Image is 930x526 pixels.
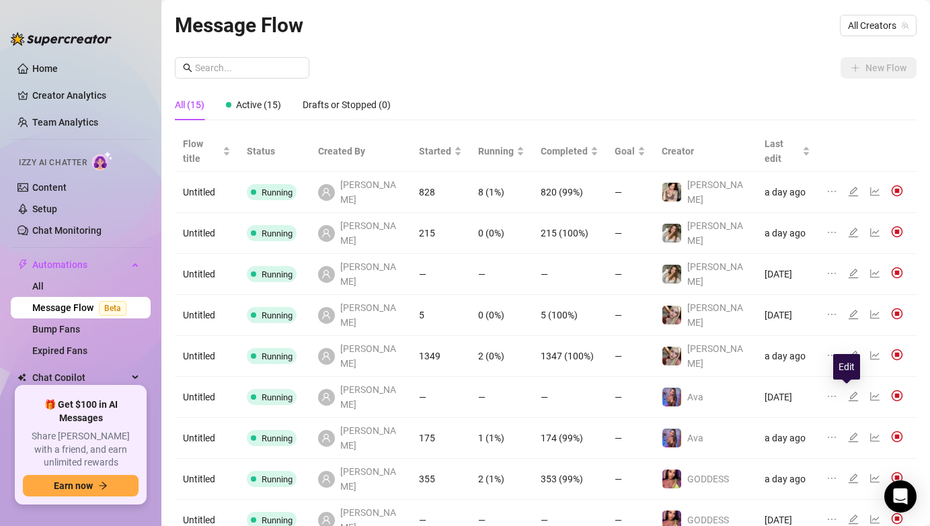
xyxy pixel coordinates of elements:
img: svg%3e [891,349,903,361]
span: Completed [541,144,588,159]
span: arrow-right [98,481,108,490]
span: [PERSON_NAME] [687,343,743,369]
span: line-chart [869,227,880,238]
td: [DATE] [757,377,818,418]
span: Izzy AI Chatter [19,157,87,169]
span: ellipsis [826,186,837,197]
span: user [321,228,331,238]
button: New Flow [841,57,917,79]
td: 828 [411,172,470,213]
span: line-chart [869,432,880,443]
img: svg%3e [891,472,903,484]
span: Running [262,310,293,320]
span: line-chart [869,350,880,361]
img: svg%3e [891,513,903,525]
td: 215 [411,213,470,254]
span: line-chart [869,268,880,279]
span: thunderbolt [17,259,28,270]
td: — [533,254,607,295]
img: Paige [662,265,681,283]
img: svg%3e [891,308,903,320]
a: Message FlowBeta [32,302,132,313]
td: Untitled [175,336,239,377]
span: ellipsis [826,227,837,238]
td: 175 [411,418,470,459]
span: Running [478,144,514,159]
span: Chat Copilot [32,367,128,388]
td: 1347 (100%) [533,336,607,377]
img: svg%3e [891,185,903,197]
td: — [607,459,654,500]
td: 5 (100%) [533,295,607,336]
td: — [607,377,654,418]
img: Paige [662,224,681,243]
span: Running [262,392,293,402]
span: edit [848,432,859,443]
div: All (15) [175,97,204,112]
th: Started [411,131,470,172]
td: [DATE] [757,254,818,295]
img: GODDESS [662,470,681,488]
span: team [901,21,909,30]
span: user [321,187,331,197]
td: 0 (0%) [470,295,533,336]
img: Jenna [662,183,681,202]
th: Last edit [757,131,818,172]
td: 5 [411,295,470,336]
span: edit [848,268,859,279]
span: line-chart [869,186,880,197]
span: Automations [32,254,128,275]
span: Running [262,269,293,279]
th: Running [470,131,533,172]
td: Untitled [175,459,239,500]
td: 2 (1%) [470,459,533,500]
span: user [321,474,331,484]
span: ellipsis [826,268,837,279]
td: 355 [411,459,470,500]
td: — [607,213,654,254]
span: edit [848,391,859,402]
a: Team Analytics [32,117,98,128]
td: — [411,377,470,418]
span: Last edit [765,136,800,166]
span: search [183,63,192,73]
span: Ava [687,392,703,402]
img: Anna [662,306,681,324]
span: edit [848,514,859,525]
img: svg%3e [891,226,903,238]
span: Running [262,433,293,443]
td: 174 (99%) [533,418,607,459]
span: [PERSON_NAME] [687,179,743,205]
td: Untitled [175,418,239,459]
span: ellipsis [826,514,837,525]
td: 1349 [411,336,470,377]
span: [PERSON_NAME] [687,302,743,328]
td: — [607,336,654,377]
td: Untitled [175,295,239,336]
span: line-chart [869,309,880,320]
span: Goal [615,144,635,159]
span: [PERSON_NAME] [340,300,403,330]
span: edit [848,473,859,484]
td: a day ago [757,459,818,500]
img: logo-BBDzfeDw.svg [11,32,112,46]
span: user [321,433,331,443]
td: — [607,295,654,336]
span: user [321,310,331,320]
td: 353 (99%) [533,459,607,500]
td: — [470,377,533,418]
span: line-chart [869,391,880,402]
th: Flow title [175,131,239,172]
td: — [411,254,470,295]
th: Completed [533,131,607,172]
span: edit [848,227,859,238]
span: Earn now [54,480,93,491]
span: Running [262,187,293,198]
th: Creator [654,131,757,172]
img: Ava [662,429,681,447]
span: All Creators [848,15,908,36]
td: Untitled [175,377,239,418]
span: [PERSON_NAME] [340,382,403,412]
span: user [321,515,331,525]
span: ellipsis [826,473,837,484]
